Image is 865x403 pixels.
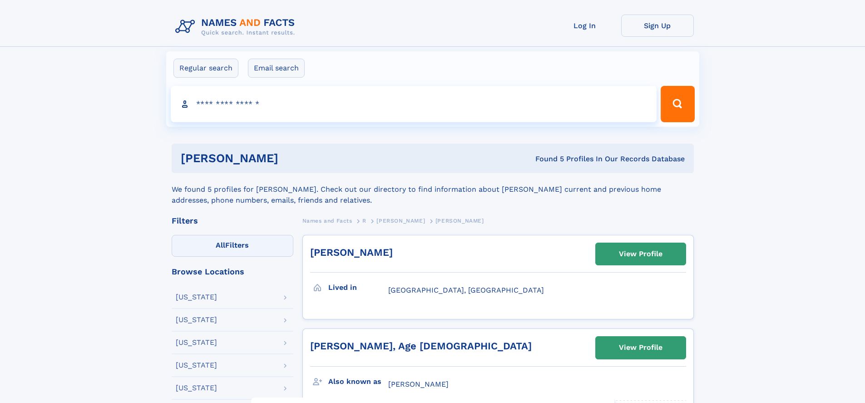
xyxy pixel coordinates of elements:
[173,59,238,78] label: Regular search
[216,241,225,249] span: All
[310,340,532,352] a: [PERSON_NAME], Age [DEMOGRAPHIC_DATA]
[181,153,407,164] h1: [PERSON_NAME]
[388,380,449,388] span: [PERSON_NAME]
[328,280,388,295] h3: Lived in
[596,243,686,265] a: View Profile
[596,337,686,358] a: View Profile
[376,218,425,224] span: [PERSON_NAME]
[388,286,544,294] span: [GEOGRAPHIC_DATA], [GEOGRAPHIC_DATA]
[176,384,217,392] div: [US_STATE]
[248,59,305,78] label: Email search
[362,218,366,224] span: R
[172,15,302,39] img: Logo Names and Facts
[619,244,662,264] div: View Profile
[407,154,685,164] div: Found 5 Profiles In Our Records Database
[172,235,293,257] label: Filters
[176,316,217,323] div: [US_STATE]
[362,215,366,226] a: R
[172,268,293,276] div: Browse Locations
[435,218,484,224] span: [PERSON_NAME]
[310,247,393,258] a: [PERSON_NAME]
[619,337,662,358] div: View Profile
[328,374,388,389] h3: Also known as
[176,339,217,346] div: [US_STATE]
[172,173,694,206] div: We found 5 profiles for [PERSON_NAME]. Check out our directory to find information about [PERSON_...
[176,362,217,369] div: [US_STATE]
[661,86,694,122] button: Search Button
[376,215,425,226] a: [PERSON_NAME]
[621,15,694,37] a: Sign Up
[171,86,657,122] input: search input
[172,217,293,225] div: Filters
[176,294,217,301] div: [US_STATE]
[302,215,352,226] a: Names and Facts
[549,15,621,37] a: Log In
